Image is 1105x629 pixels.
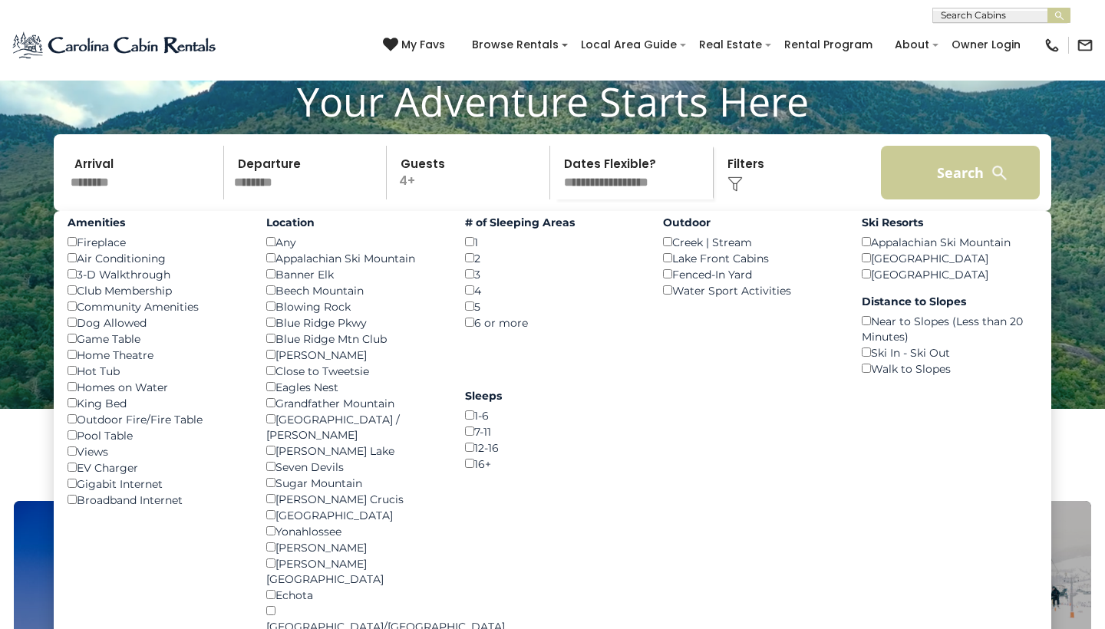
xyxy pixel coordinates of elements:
[68,427,243,443] div: Pool Table
[465,314,641,331] div: 6 or more
[68,363,243,379] div: Hot Tub
[266,395,442,411] div: Grandfather Mountain
[465,234,641,250] div: 1
[68,347,243,363] div: Home Theatre
[68,443,243,459] div: Views
[266,475,442,491] div: Sugar Mountain
[383,37,449,54] a: My Favs
[68,266,243,282] div: 3-D Walkthrough
[266,539,442,555] div: [PERSON_NAME]
[68,331,243,347] div: Game Table
[862,250,1037,266] div: [GEOGRAPHIC_DATA]
[887,33,937,57] a: About
[68,395,243,411] div: King Bed
[68,314,243,331] div: Dog Allowed
[266,459,442,475] div: Seven Devils
[266,331,442,347] div: Blue Ridge Mtn Club
[1077,37,1093,54] img: mail-regular-black.png
[663,266,839,282] div: Fenced-In Yard
[663,282,839,298] div: Water Sport Activities
[465,282,641,298] div: 4
[266,347,442,363] div: [PERSON_NAME]
[266,379,442,395] div: Eagles Nest
[266,507,442,523] div: [GEOGRAPHIC_DATA]
[266,523,442,539] div: Yonahlossee
[944,33,1028,57] a: Owner Login
[68,379,243,395] div: Homes on Water
[465,266,641,282] div: 3
[68,282,243,298] div: Club Membership
[401,37,445,53] span: My Favs
[266,250,442,266] div: Appalachian Ski Mountain
[862,361,1037,377] div: Walk to Slopes
[862,215,1037,230] label: Ski Resorts
[777,33,880,57] a: Rental Program
[465,388,641,403] label: Sleeps
[465,456,641,472] div: 16+
[862,294,1037,309] label: Distance to Slopes
[68,298,243,314] div: Community Amenities
[266,411,442,443] div: [GEOGRAPHIC_DATA] / [PERSON_NAME]
[68,411,243,427] div: Outdoor Fire/Fire Table
[68,459,243,476] div: EV Charger
[663,234,839,250] div: Creek | Stream
[12,77,1093,125] h1: Your Adventure Starts Here
[68,492,243,508] div: Broadband Internet
[862,234,1037,250] div: Appalachian Ski Mountain
[68,234,243,250] div: Fireplace
[465,215,641,230] label: # of Sleeping Areas
[266,282,442,298] div: Beech Mountain
[12,447,1093,501] h3: Select Your Destination
[465,250,641,266] div: 2
[990,163,1009,183] img: search-regular-white.png
[663,215,839,230] label: Outdoor
[266,234,442,250] div: Any
[573,33,684,57] a: Local Area Guide
[266,215,442,230] label: Location
[266,363,442,379] div: Close to Tweetsie
[12,30,219,61] img: Blue-2.png
[465,423,641,440] div: 7-11
[464,33,566,57] a: Browse Rentals
[465,407,641,423] div: 1-6
[1044,37,1060,54] img: phone-regular-black.png
[68,476,243,492] div: Gigabit Internet
[266,587,442,603] div: Echota
[862,266,1037,282] div: [GEOGRAPHIC_DATA]
[862,344,1037,361] div: Ski In - Ski Out
[391,146,549,199] p: 4+
[881,146,1040,199] button: Search
[266,314,442,331] div: Blue Ridge Pkwy
[465,440,641,456] div: 12-16
[266,555,442,587] div: [PERSON_NAME][GEOGRAPHIC_DATA]
[266,298,442,314] div: Blowing Rock
[266,266,442,282] div: Banner Elk
[727,176,743,192] img: filter--v1.png
[663,250,839,266] div: Lake Front Cabins
[691,33,770,57] a: Real Estate
[266,443,442,459] div: [PERSON_NAME] Lake
[68,215,243,230] label: Amenities
[266,491,442,507] div: [PERSON_NAME] Crucis
[68,250,243,266] div: Air Conditioning
[862,313,1037,344] div: Near to Slopes (Less than 20 Minutes)
[465,298,641,314] div: 5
